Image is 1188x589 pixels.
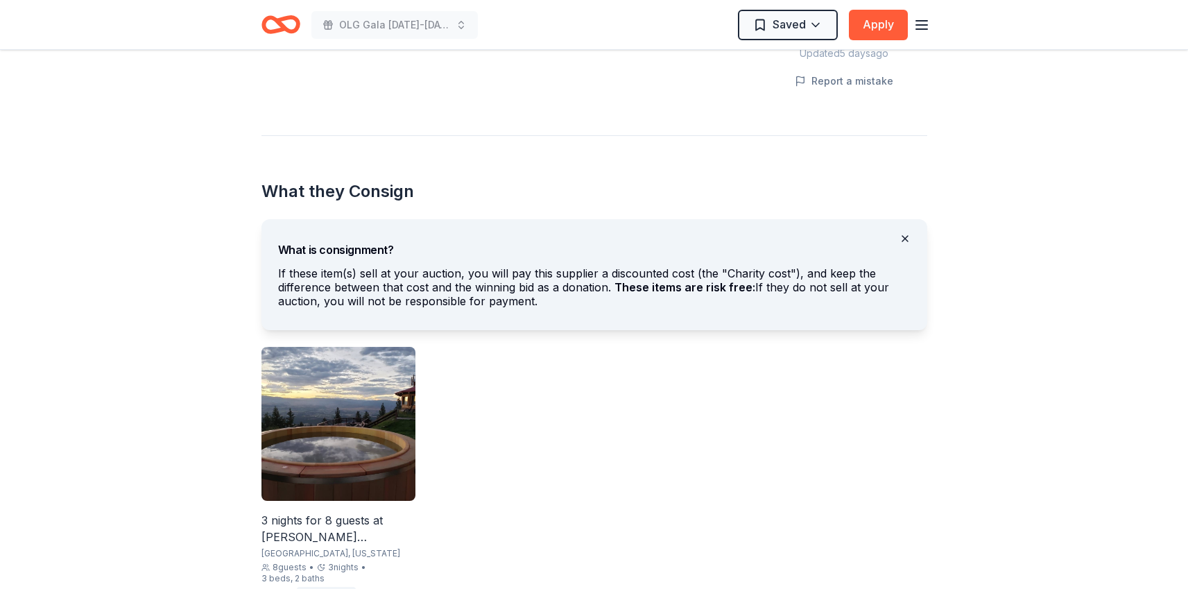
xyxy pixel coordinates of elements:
a: Home [261,8,300,41]
img: Image for 3 nights for 8 guests at Downing Mountain Lodge [261,347,415,501]
button: Saved [738,10,838,40]
button: Apply [849,10,908,40]
button: Report a mistake [795,73,893,89]
div: [GEOGRAPHIC_DATA], [US_STATE] [261,548,415,559]
button: OLG Gala [DATE]-[DATE] School Year [311,11,478,39]
div: 3 beds, 2 baths [261,573,325,584]
span: 3 nights [328,562,359,573]
span: 8 guests [273,562,307,573]
div: 3 nights for 8 guests at [PERSON_NAME][GEOGRAPHIC_DATA] [261,512,415,545]
div: What is consignment? [278,230,911,258]
div: • [361,562,366,573]
div: If these item(s) sell at your auction, you will pay this supplier a discounted cost (the "Charity... [278,266,911,314]
span: These items are risk free: [614,280,755,294]
span: OLG Gala [DATE]-[DATE] School Year [339,17,450,33]
span: Saved [773,15,806,33]
h2: What they Consign [261,180,927,203]
div: Updated 5 days ago [761,45,927,62]
div: • [309,562,314,573]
